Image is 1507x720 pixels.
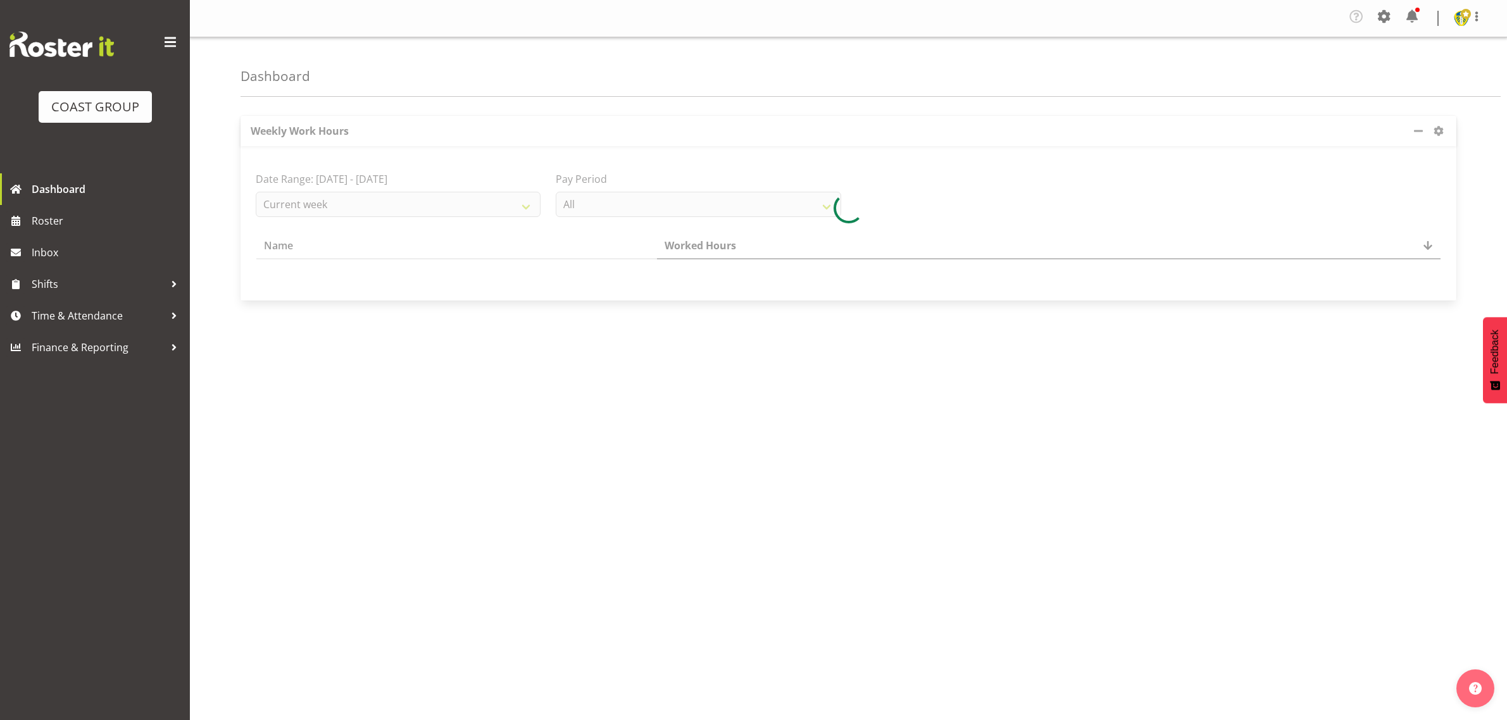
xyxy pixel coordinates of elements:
[32,306,165,325] span: Time & Attendance
[51,97,139,116] div: COAST GROUP
[9,32,114,57] img: Rosterit website logo
[32,180,184,199] span: Dashboard
[1483,317,1507,403] button: Feedback - Show survey
[1469,682,1482,695] img: help-xxl-2.png
[241,69,310,84] h4: Dashboard
[32,275,165,294] span: Shifts
[32,243,184,262] span: Inbox
[32,338,165,357] span: Finance & Reporting
[32,211,184,230] span: Roster
[1454,11,1469,26] img: kelly-butterill2f38e4a8002229d690527b448ac08cee.png
[1489,330,1501,374] span: Feedback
